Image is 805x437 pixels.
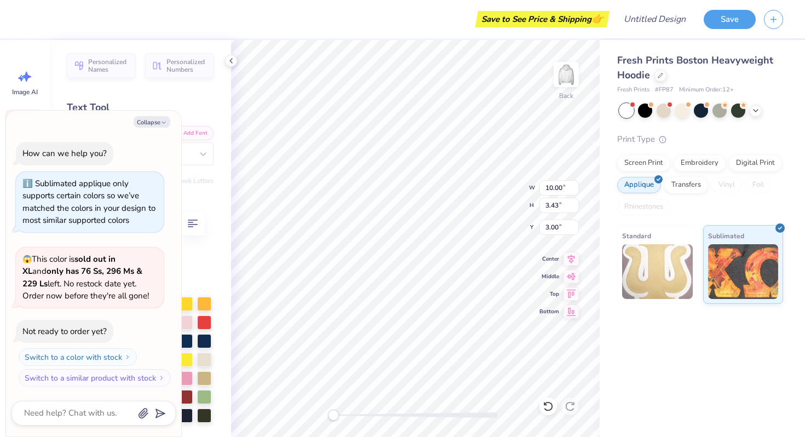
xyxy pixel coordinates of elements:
span: 👉 [591,12,603,25]
span: # FP87 [655,85,674,95]
div: Sublimated applique only supports certain colors so we’ve matched the colors in your design to mo... [22,178,156,226]
span: Personalized Names [88,58,129,73]
img: Back [555,64,577,85]
button: Personalized Names [67,53,135,78]
button: Save [704,10,756,29]
button: Collapse [134,116,170,128]
button: Switch to a color with stock [19,348,137,366]
div: Embroidery [674,155,726,171]
div: Applique [617,177,661,193]
span: Top [539,290,559,298]
span: Minimum Order: 12 + [679,85,734,95]
div: Print Type [617,133,783,146]
div: Not ready to order yet? [22,326,107,337]
span: Image AI [12,88,38,96]
div: Vinyl [711,177,742,193]
span: Center [539,255,559,263]
img: Sublimated [708,244,779,299]
img: Switch to a color with stock [124,354,131,360]
div: Save to See Price & Shipping [478,11,607,27]
span: Bottom [539,307,559,316]
span: Standard [622,230,651,242]
div: Transfers [664,177,708,193]
span: Sublimated [708,230,744,242]
div: Back [559,91,573,101]
img: Switch to a similar product with stock [158,375,165,381]
span: 😱 [22,254,32,264]
img: Standard [622,244,693,299]
button: Switch to a similar product with stock [19,369,171,387]
button: Personalized Numbers [145,53,214,78]
span: Personalized Numbers [166,58,207,73]
strong: only has 76 Ss, 296 Ms & 229 Ls [22,266,142,289]
div: Digital Print [729,155,782,171]
input: Untitled Design [615,8,695,30]
span: Fresh Prints Boston Heavyweight Hoodie [617,54,773,82]
div: Accessibility label [328,410,339,421]
div: Rhinestones [617,199,670,215]
div: Foil [745,177,771,193]
span: Middle [539,272,559,281]
button: Add Font [169,126,214,140]
div: Text Tool [67,100,214,115]
div: How can we help you? [22,148,107,159]
span: This color is and left. No restock date yet. Order now before they're all gone! [22,254,149,302]
div: Screen Print [617,155,670,171]
span: Fresh Prints [617,85,649,95]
